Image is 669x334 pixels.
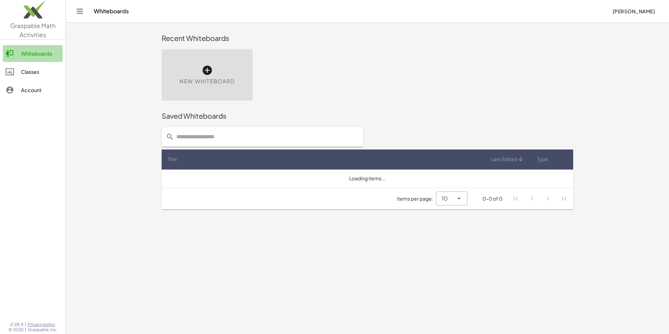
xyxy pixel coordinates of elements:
td: Loading items... [162,169,573,188]
span: Items per page: [397,195,436,202]
span: New Whiteboard [179,77,234,85]
div: Account [21,86,60,94]
button: [PERSON_NAME] [607,5,661,18]
span: Title [167,155,177,163]
div: Whiteboards [21,49,60,58]
i: prepended action [166,133,174,141]
div: 0-0 of 0 [483,195,502,202]
a: Whiteboards [3,45,63,62]
div: Recent Whiteboards [162,33,573,43]
span: | [25,327,26,333]
a: Account [3,82,63,98]
span: 10 [442,194,448,203]
span: Last Edited [491,155,517,163]
nav: Pagination Navigation [508,191,572,207]
span: Graspable, Inc. [28,327,57,333]
span: Graspable Math Activities [10,22,56,39]
span: © 2025 [8,327,23,333]
span: v1.28.4 [10,322,23,327]
a: Classes [3,63,63,80]
button: Toggle navigation [74,6,85,17]
div: Classes [21,68,60,76]
div: Saved Whiteboards [162,111,573,121]
a: Privacy policy [28,322,57,327]
span: | [25,322,26,327]
span: [PERSON_NAME] [612,8,655,14]
span: Type [537,155,548,163]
